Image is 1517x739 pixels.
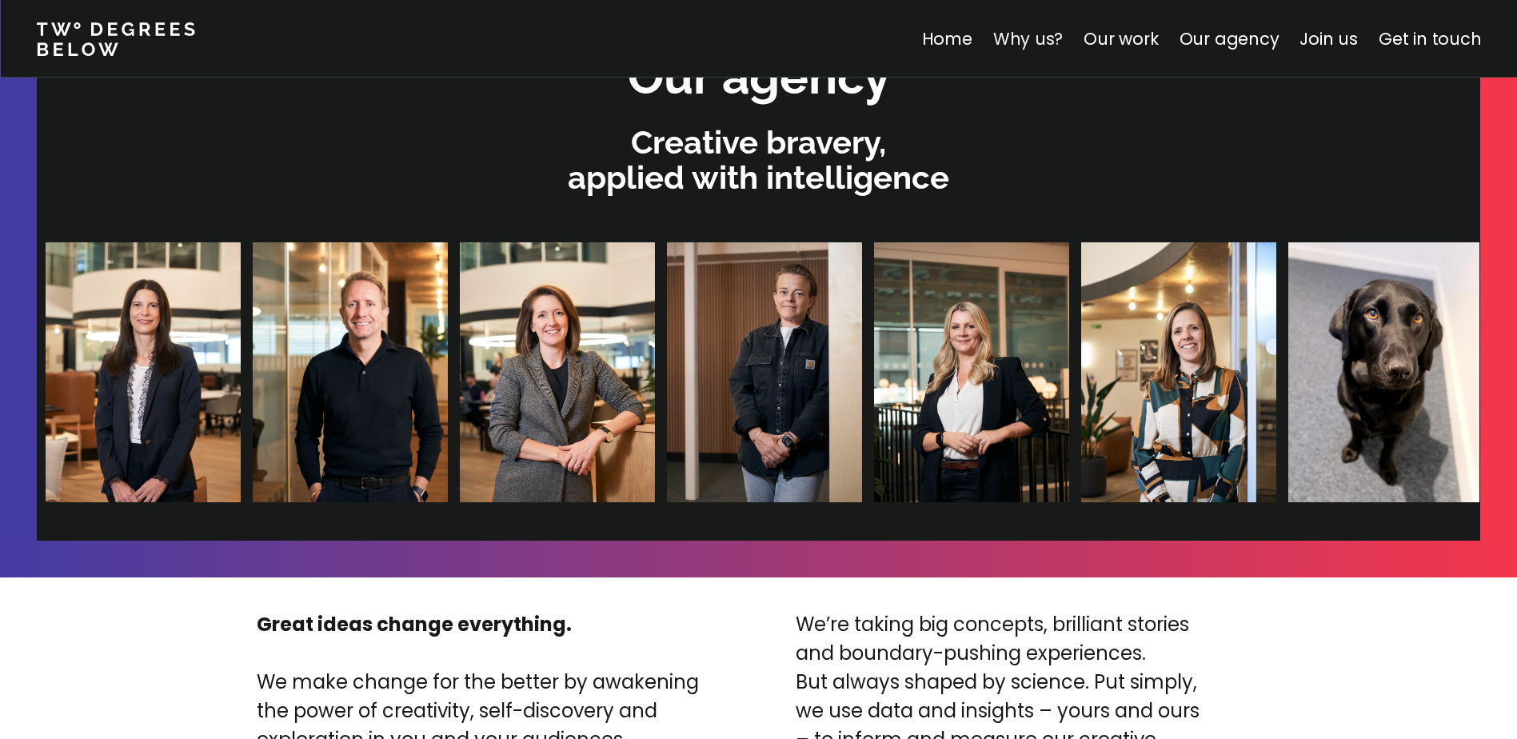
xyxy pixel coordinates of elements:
[249,242,444,502] img: James
[663,242,858,502] img: Dani
[921,27,972,50] a: Home
[1077,242,1272,502] img: Lizzie
[1299,27,1358,50] a: Join us
[992,27,1063,50] a: Why us?
[456,242,651,502] img: Gemma
[42,242,237,502] img: Clare
[1084,27,1158,50] a: Our work
[45,125,1472,195] p: Creative bravery, applied with intelligence
[1179,27,1279,50] a: Our agency
[257,611,572,637] strong: Great ideas change everything.
[870,242,1065,502] img: Halina
[1379,27,1481,50] a: Get in touch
